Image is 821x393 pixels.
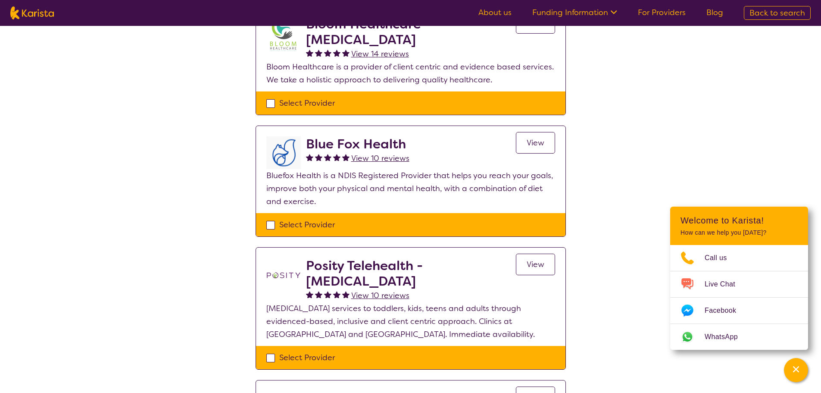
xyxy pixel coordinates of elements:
p: Bluefox Health is a NDIS Registered Provider that helps you reach your goals, improve both your p... [266,169,555,208]
img: t1bslo80pcylnzwjhndq.png [266,258,301,292]
a: Blog [706,7,723,18]
img: fullstar [333,291,340,298]
span: Call us [705,252,737,264]
img: fullstar [342,49,350,57]
img: fullstar [324,291,331,298]
img: fullstar [306,154,313,161]
a: About us [478,7,512,18]
img: fullstar [306,49,313,57]
a: Back to search [744,6,811,20]
img: fullstar [342,291,350,298]
span: Live Chat [705,278,746,291]
p: Bloom Healthcare is a provider of client centric and evidence based services. We take a holistic ... [266,60,555,86]
button: Channel Menu [784,358,808,382]
h2: Blue Fox Health [306,136,409,152]
img: fullstar [315,49,322,57]
a: For Providers [638,7,686,18]
ul: Choose channel [670,245,808,350]
h2: Posity Telehealth - [MEDICAL_DATA] [306,258,516,289]
a: View 10 reviews [351,289,409,302]
img: fullstar [342,154,350,161]
a: View [516,132,555,154]
img: Karista logo [10,6,54,19]
img: fullstar [306,291,313,298]
img: kyxjko9qh2ft7c3q1pd9.jpg [266,16,301,51]
a: View 10 reviews [351,152,409,165]
span: Facebook [705,304,746,317]
img: fullstar [324,49,331,57]
span: View [527,259,544,270]
div: Channel Menu [670,207,808,350]
img: fullstar [333,154,340,161]
a: View 14 reviews [351,47,409,60]
img: fullstar [324,154,331,161]
span: View 10 reviews [351,153,409,163]
a: View [516,254,555,275]
span: View [527,138,544,148]
p: How can we help you [DATE]? [681,229,798,236]
span: View 14 reviews [351,49,409,59]
img: fullstar [315,291,322,298]
img: fullstar [315,154,322,161]
span: WhatsApp [705,330,748,343]
p: [MEDICAL_DATA] services to toddlers, kids, teens and adults through evidenced-based, inclusive an... [266,302,555,341]
img: lyehhyr6avbivpacwqcf.png [266,136,301,169]
span: View 10 reviews [351,290,409,301]
h2: Bloom Healthcare - [MEDICAL_DATA] [306,16,516,47]
h2: Welcome to Karista! [681,215,798,226]
a: Web link opens in a new tab. [670,324,808,350]
a: Funding Information [532,7,617,18]
span: Back to search [749,8,805,18]
img: fullstar [333,49,340,57]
